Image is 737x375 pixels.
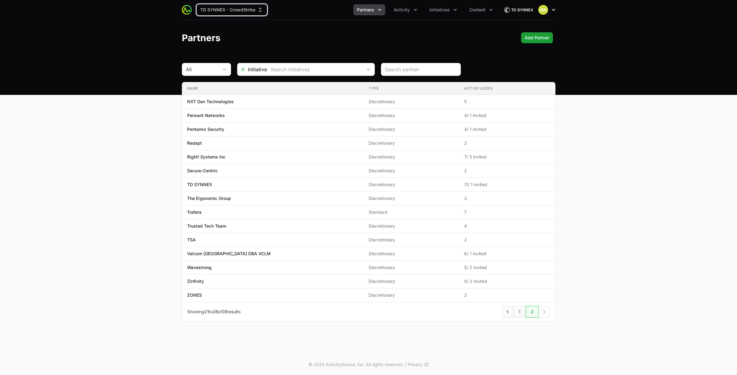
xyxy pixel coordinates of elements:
[464,209,550,215] span: 7
[369,168,454,174] span: Discretionary
[394,7,410,13] span: Activity
[464,292,550,298] span: 2
[526,306,539,318] a: 2
[187,195,231,201] p: The Ergonomic Group
[187,237,196,243] p: TSA
[369,112,454,119] span: Discretionary
[369,140,454,146] span: Discretionary
[213,309,218,314] span: 35
[187,309,241,315] p: Showing to of results
[369,237,454,243] span: Discretionary
[464,278,550,284] span: 9 / 2 invited
[464,223,550,229] span: 4
[369,223,454,229] span: Discretionary
[464,251,550,257] span: 6 / 1 invited
[369,209,454,215] span: Standard
[187,112,225,119] p: Pennant Networks
[502,306,513,318] a: Previous
[390,4,421,15] button: Activity
[464,237,550,243] span: 2
[513,306,526,318] a: 1
[469,7,485,13] span: Content
[464,168,550,174] span: 2
[187,223,226,229] p: Trusted Tech Team
[197,4,267,15] button: TD SYNNEX - CrowdStrike
[538,5,548,15] img: Alex Huie
[426,4,461,15] button: Initiatives
[525,34,549,41] span: Add Partner
[464,99,550,105] span: 5
[464,154,550,160] span: 7 / 5 invited
[429,7,450,13] span: Initiatives
[187,168,218,174] p: Secure-Centric
[308,361,404,368] p: © 2025 ActivitySource, inc. All rights reserved.
[187,99,234,105] p: NXT Gen Technologies
[267,63,362,76] input: Search initiatives
[369,264,454,271] span: Discretionary
[466,4,496,15] button: Content
[182,5,192,15] img: ActivitySource
[405,361,406,368] span: |
[369,182,454,188] span: Discretionary
[192,4,496,15] div: Main navigation
[182,32,221,43] h1: Partners
[353,4,385,15] button: Partners
[369,278,454,284] span: Discretionary
[187,251,271,257] p: Valcom [GEOGRAPHIC_DATA] DBA VCLM
[187,292,202,298] p: ZONES
[187,126,224,132] p: Pentamix Security
[464,140,550,146] span: 2
[182,82,364,95] th: Name
[369,251,454,257] span: Discretionary
[182,63,231,76] button: All
[364,82,459,95] th: Type
[521,32,553,43] div: Primary actions
[464,182,550,188] span: 11 / 1 invited
[464,126,550,132] span: 4 / 1 invited
[204,309,209,314] span: 21
[369,292,454,298] span: Discretionary
[464,112,550,119] span: 4 / 1 invited
[187,154,225,160] p: Right! Systems Inc
[197,4,267,15] div: Supplier switch menu
[237,66,267,73] span: Initiative
[187,264,212,271] p: Wavestrong
[187,140,202,146] p: Redapt
[222,309,227,314] span: 35
[466,4,496,15] div: Content menu
[187,209,202,215] p: Trafera
[464,195,550,201] span: 2
[385,66,457,73] input: Search partner
[362,63,374,76] div: Open
[369,154,454,160] span: Discretionary
[369,126,454,132] span: Discretionary
[390,4,421,15] div: Activity menu
[408,361,429,368] a: Privacy
[459,82,555,95] th: Active Users
[369,195,454,201] span: Discretionary
[464,264,550,271] span: 5 / 2 invited
[504,4,533,16] img: TD SYNNEX
[357,7,374,13] span: Partners
[426,4,461,15] div: Initiatives menu
[369,99,454,105] span: Discretionary
[187,278,204,284] p: Zinfinity
[186,66,218,73] div: All
[521,32,553,43] button: Add Partner
[187,182,212,188] p: TD SYNNEX
[353,4,385,15] div: Partners menu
